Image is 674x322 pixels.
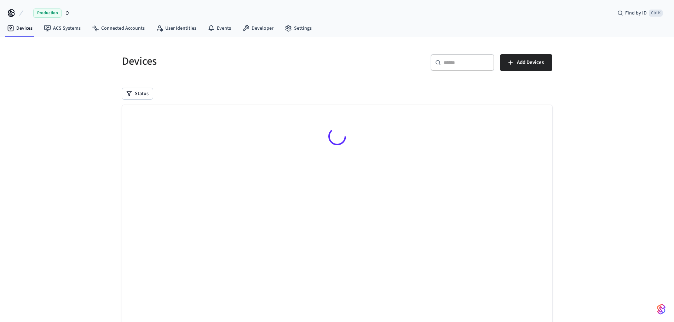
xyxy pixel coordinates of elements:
a: Settings [279,22,317,35]
a: Developer [237,22,279,35]
a: User Identities [150,22,202,35]
span: Find by ID [625,10,647,17]
button: Add Devices [500,54,552,71]
a: ACS Systems [38,22,86,35]
a: Events [202,22,237,35]
button: Status [122,88,153,99]
div: Find by IDCtrl K [612,7,668,19]
span: Ctrl K [649,10,663,17]
span: Production [33,8,62,18]
img: SeamLogoGradient.69752ec5.svg [657,304,666,315]
a: Connected Accounts [86,22,150,35]
a: Devices [1,22,38,35]
h5: Devices [122,54,333,69]
span: Add Devices [517,58,544,67]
